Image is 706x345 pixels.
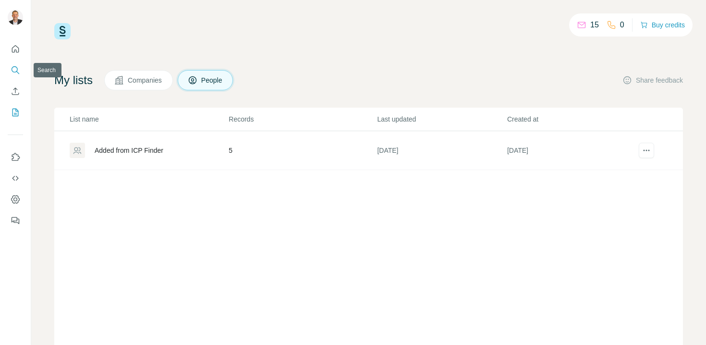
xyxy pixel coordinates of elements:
button: Buy credits [640,18,685,32]
span: People [201,75,223,85]
p: Records [229,114,376,124]
p: Created at [507,114,636,124]
div: Added from ICP Finder [95,146,163,155]
img: Avatar [8,10,23,25]
button: actions [639,143,654,158]
button: Dashboard [8,191,23,208]
button: Quick start [8,40,23,58]
button: Share feedback [622,75,683,85]
p: 15 [590,19,599,31]
td: [DATE] [507,131,636,170]
button: Use Surfe API [8,170,23,187]
p: Last updated [377,114,506,124]
img: Surfe Logo [54,23,71,39]
td: 5 [228,131,377,170]
button: Feedback [8,212,23,229]
span: Companies [128,75,163,85]
button: Enrich CSV [8,83,23,100]
h4: My lists [54,73,93,88]
p: 0 [620,19,624,31]
td: [DATE] [377,131,506,170]
button: My lists [8,104,23,121]
button: Use Surfe on LinkedIn [8,148,23,166]
button: Search [8,62,23,79]
p: List name [70,114,228,124]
